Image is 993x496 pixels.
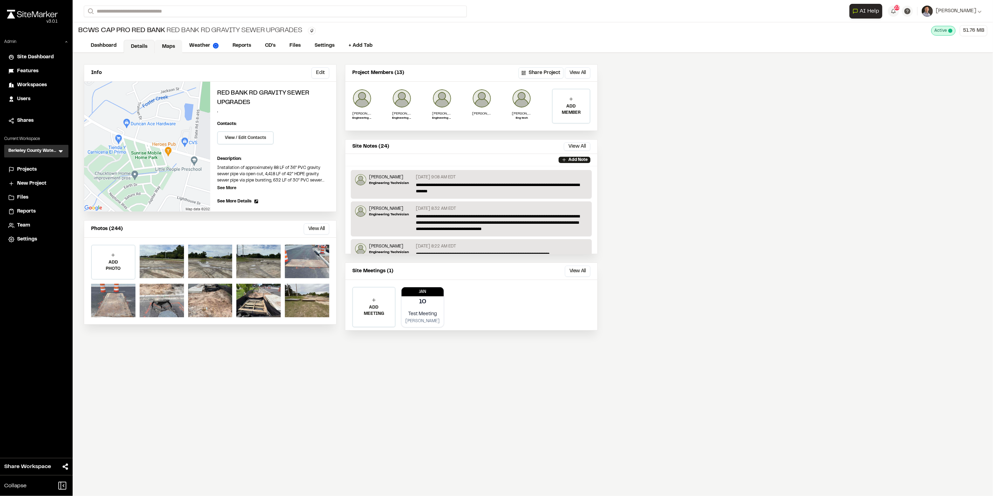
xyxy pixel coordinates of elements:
[960,25,987,36] div: 51.76 MB
[568,157,588,163] p: Add Note
[512,89,531,108] img: Joseph
[341,39,380,52] a: + Add Tab
[308,27,316,35] button: Edit Tags
[564,142,590,151] button: View All
[355,174,366,185] img: Micah Trembath
[518,67,564,79] button: Share Project
[17,67,38,75] span: Features
[369,243,409,250] p: [PERSON_NAME]
[282,39,308,52] a: Files
[402,289,444,295] p: Jan
[17,222,30,229] span: Team
[369,180,409,186] p: Engineering Technician
[217,89,329,108] h2: Red Bank Rd Gravity Sewer Upgrades
[352,89,372,108] img: Robert Gaskins
[8,53,64,61] a: Site Dashboard
[8,67,64,75] a: Features
[124,40,155,53] a: Details
[931,26,956,36] div: This project is active and counting against your active project count.
[78,25,302,36] div: Red Bank Rd Gravity Sewer Upgrades
[8,81,64,89] a: Workspaces
[392,89,412,108] img: Micah Trembath
[419,297,426,307] p: 10
[369,212,409,217] p: Engineering Technician
[17,208,36,215] span: Reports
[217,108,329,114] p: ,
[308,39,341,52] a: Settings
[352,143,389,150] p: Site Notes (24)
[565,266,590,277] button: View All
[217,185,236,191] p: See More
[8,166,64,173] a: Projects
[311,67,329,79] button: Edit
[934,28,947,34] span: Active
[472,89,492,108] img: Andrew Nethery
[17,236,37,243] span: Settings
[416,206,456,212] p: [DATE] 8:32 AM EDT
[512,116,531,120] p: Eng tech
[217,198,251,205] span: See More Details
[860,7,879,15] span: AI Help
[553,103,590,116] p: ADD MEMBER
[894,5,900,11] span: 23
[352,116,372,120] p: Engineering Field Coordinator
[352,111,372,116] p: [PERSON_NAME]
[17,53,54,61] span: Site Dashboard
[91,69,102,77] p: Info
[512,111,531,116] p: [PERSON_NAME]
[849,4,882,18] button: Open AI Assistant
[213,43,219,49] img: precipai.png
[8,95,64,103] a: Users
[217,131,274,145] button: View / Edit Contacts
[352,267,393,275] p: Site Meetings (1)
[17,81,47,89] span: Workspaces
[432,89,452,108] img: Philip McKnight
[936,7,976,15] span: [PERSON_NAME]
[4,482,27,490] span: Collapse
[8,180,64,187] a: New Project
[922,6,982,17] button: [PERSON_NAME]
[948,29,952,33] span: This project is active and counting against your active project count.
[7,10,58,18] img: rebrand.png
[17,194,28,201] span: Files
[392,111,412,116] p: [PERSON_NAME]
[369,174,409,180] p: [PERSON_NAME]
[182,39,226,52] a: Weather
[352,69,404,77] p: Project Members (13)
[472,111,492,116] p: [PERSON_NAME]
[369,250,409,255] p: Engineering Technician
[355,206,366,217] img: Micah Trembath
[4,462,51,471] span: Share Workspace
[7,18,58,25] div: Oh geez...please don't...
[404,318,441,324] p: [PERSON_NAME]
[4,39,16,45] p: Admin
[392,116,412,120] p: Engineering Technician
[8,236,64,243] a: Settings
[17,166,37,173] span: Projects
[91,225,123,233] p: Photos (244)
[8,222,64,229] a: Team
[17,117,34,125] span: Shares
[217,165,329,184] p: Installation of approximately 88 LF of 36” PVC gravity sewer pipe via open cut, 4,418 LF of 42” H...
[432,111,452,116] p: [PERSON_NAME]
[217,156,329,162] p: Description:
[8,117,64,125] a: Shares
[355,243,366,254] img: Micah Trembath
[17,180,46,187] span: New Project
[155,40,182,53] a: Maps
[353,304,395,317] p: ADD MEETING
[565,67,590,79] button: View All
[4,136,68,142] p: Current Workspace
[416,243,456,250] p: [DATE] 8:22 AM EDT
[258,39,282,52] a: CD's
[404,310,441,318] p: Test Meeting
[922,6,933,17] img: User
[226,39,258,52] a: Reports
[17,95,30,103] span: Users
[84,39,124,52] a: Dashboard
[432,116,452,120] p: Engineering Technician III
[92,259,135,272] p: ADD PHOTO
[369,206,409,212] p: [PERSON_NAME]
[217,121,237,127] p: Contacts:
[416,174,456,180] p: [DATE] 9:08 AM EDT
